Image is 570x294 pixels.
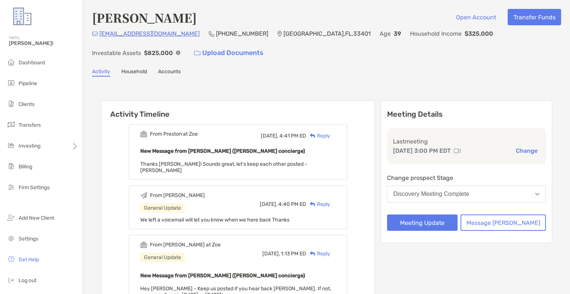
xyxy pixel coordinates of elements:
[92,32,98,36] img: Email Icon
[306,250,330,258] div: Reply
[394,29,401,38] p: 39
[450,9,502,25] button: Open Account
[514,147,540,155] button: Change
[101,101,374,119] h6: Activity Timeline
[279,133,306,139] span: 4:41 PM ED
[310,133,315,138] img: Reply icon
[140,217,289,223] span: We left a voicemail will let you know when we here back Thanks
[310,251,315,256] img: Reply icon
[140,241,147,248] img: Event icon
[19,277,36,284] span: Log out
[140,203,185,213] div: General Update
[306,132,330,140] div: Reply
[387,185,546,203] button: Discovery Meeting Complete
[380,29,391,38] p: Age
[140,130,147,138] img: Event icon
[277,31,282,37] img: Location Icon
[9,3,36,30] img: Zoe Logo
[7,234,16,243] img: settings icon
[7,141,16,150] img: investing icon
[19,101,35,107] span: Clients
[140,192,147,199] img: Event icon
[140,272,305,279] b: New Message from [PERSON_NAME] ([PERSON_NAME] concierge)
[19,256,39,263] span: Get Help
[92,68,110,77] a: Activity
[121,68,147,77] a: Household
[310,202,315,207] img: Reply icon
[535,193,540,196] img: Open dropdown arrow
[7,275,16,284] img: logout icon
[260,201,277,207] span: [DATE],
[19,143,40,149] span: Investing
[281,251,306,257] span: 1:13 PM ED
[209,31,214,37] img: Phone Icon
[461,214,546,231] button: Message [PERSON_NAME]
[454,148,461,154] img: communication type
[176,51,180,55] img: Info Icon
[150,131,198,137] div: From Preston at Zoe
[306,200,330,208] div: Reply
[150,192,205,198] div: From [PERSON_NAME]
[7,120,16,129] img: transfers icon
[387,173,546,182] p: Change prospect Stage
[393,146,451,155] p: [DATE] 3:00 PM EDT
[465,29,493,38] p: $325,000
[216,29,268,38] p: [PHONE_NUMBER]
[7,162,16,171] img: billing icon
[144,48,173,58] p: $825,000
[140,148,305,154] b: New Message from [PERSON_NAME] ([PERSON_NAME] concierge)
[19,122,41,128] span: Transfers
[393,191,469,197] div: Discovery Meeting Complete
[92,48,141,58] p: Investable Assets
[189,45,268,61] a: Upload Documents
[7,58,16,67] img: dashboard icon
[284,29,371,38] p: [GEOGRAPHIC_DATA] , FL , 33401
[92,9,197,26] h4: [PERSON_NAME]
[19,236,38,242] span: Settings
[410,29,462,38] p: Household Income
[19,215,54,221] span: Add New Client
[9,40,78,46] span: [PERSON_NAME]!
[19,184,50,191] span: Firm Settings
[7,213,16,222] img: add_new_client icon
[278,201,306,207] span: 4:40 PM ED
[19,80,37,87] span: Pipeline
[140,161,307,174] span: Thanks [PERSON_NAME]! Sounds great, let's keep each other posted -[PERSON_NAME]
[393,137,540,146] p: Last meeting
[387,110,546,119] p: Meeting Details
[99,29,200,38] p: [EMAIL_ADDRESS][DOMAIN_NAME]
[140,253,185,262] div: General Update
[261,133,278,139] span: [DATE],
[508,9,561,25] button: Transfer Funds
[19,59,45,66] span: Dashboard
[387,214,458,231] button: Meeting Update
[19,164,32,170] span: Billing
[7,78,16,87] img: pipeline icon
[7,255,16,264] img: get-help icon
[194,51,200,56] img: button icon
[150,242,221,248] div: From [PERSON_NAME] at Zoe
[262,251,280,257] span: [DATE],
[7,99,16,108] img: clients icon
[7,182,16,191] img: firm-settings icon
[158,68,181,77] a: Accounts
